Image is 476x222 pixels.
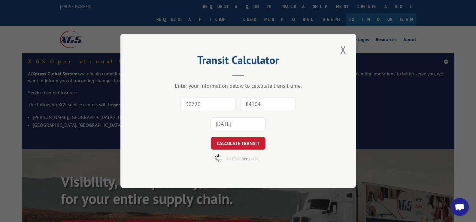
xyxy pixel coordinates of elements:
span: Loading transit data... [227,157,262,162]
img: xgs-loading [215,155,222,162]
input: Tender Date [211,118,266,130]
button: Close modal [338,41,348,58]
input: Dest. Zip [241,98,296,111]
div: Enter your information below to calculate transit time. [150,83,326,90]
input: Origin Zip [180,98,236,111]
h2: Transit Calculator [150,56,326,67]
button: CALCULATE TRANSIT [211,137,265,150]
a: Open chat [451,198,469,216]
